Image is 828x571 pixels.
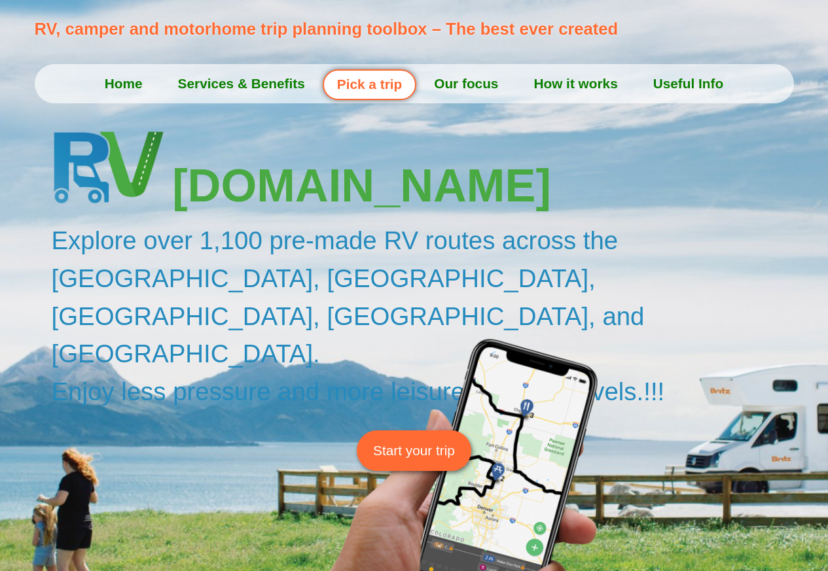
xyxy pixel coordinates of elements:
[35,67,794,100] nav: Menu
[373,440,455,460] span: Start your trip
[35,16,801,41] p: RV, camper and motorhome trip planning toolbox – The best ever created
[416,67,516,100] a: Our focus
[357,430,471,470] a: Start your trip
[160,67,323,100] a: Services & Benefits
[87,67,160,100] a: Home
[323,69,416,100] a: Pick a trip
[52,222,801,410] h2: Explore over 1,100 pre-made RV routes across the [GEOGRAPHIC_DATA], [GEOGRAPHIC_DATA], [GEOGRAPHI...
[516,67,635,100] a: How it works
[636,67,741,100] a: Useful Info
[172,163,800,209] h3: [DOMAIN_NAME]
